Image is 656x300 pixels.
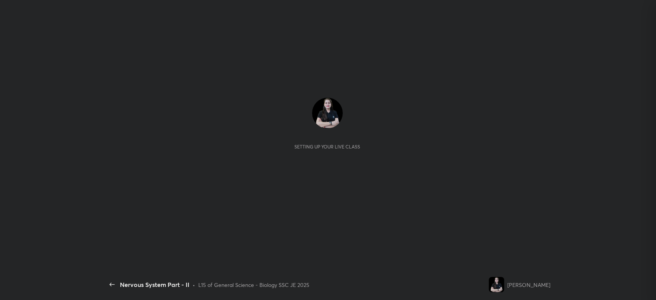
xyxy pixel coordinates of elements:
[489,277,504,292] img: bf1e84bf73f945abbc000c2175944321.jpg
[120,280,189,289] div: Nervous System Part - II
[507,281,550,289] div: [PERSON_NAME]
[294,144,360,150] div: Setting up your live class
[198,281,309,289] div: L15 of General Science - Biology SSC JE 2025
[193,281,195,289] div: •
[312,98,343,128] img: bf1e84bf73f945abbc000c2175944321.jpg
